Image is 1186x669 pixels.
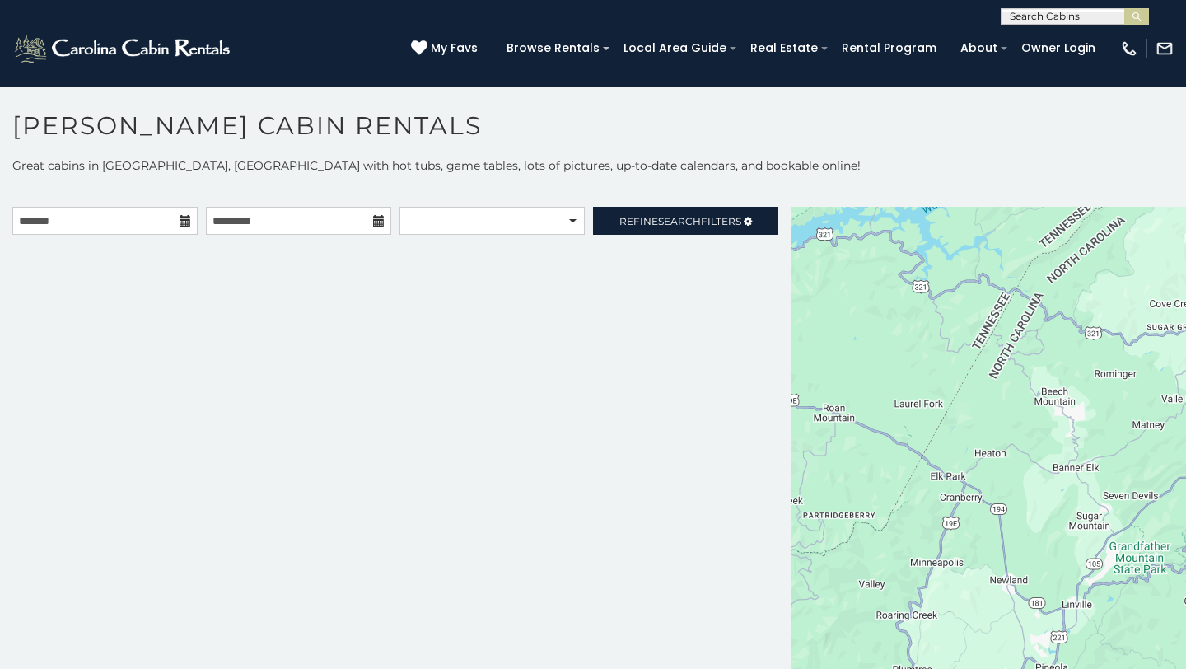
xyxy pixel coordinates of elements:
[1013,35,1104,61] a: Owner Login
[411,40,482,58] a: My Favs
[952,35,1006,61] a: About
[431,40,478,57] span: My Favs
[742,35,826,61] a: Real Estate
[498,35,608,61] a: Browse Rentals
[619,215,741,227] span: Refine Filters
[1120,40,1138,58] img: phone-regular-white.png
[615,35,735,61] a: Local Area Guide
[593,207,778,235] a: RefineSearchFilters
[658,215,701,227] span: Search
[12,32,235,65] img: White-1-2.png
[1156,40,1174,58] img: mail-regular-white.png
[833,35,945,61] a: Rental Program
